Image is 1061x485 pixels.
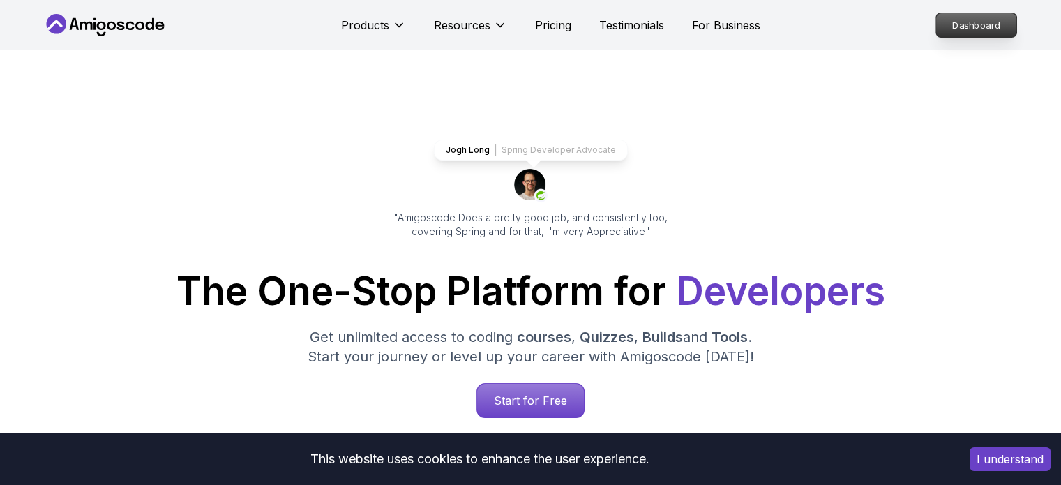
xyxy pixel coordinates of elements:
p: Start for Free [477,384,584,417]
p: Jogh Long [446,144,490,156]
button: Products [341,17,406,45]
a: Dashboard [935,13,1017,38]
a: Start for Free [476,383,585,418]
span: Developers [676,268,885,314]
p: Get unlimited access to coding , , and . Start your journey or level up your career with Amigosco... [296,327,765,366]
span: Tools [712,329,748,345]
span: Builds [642,329,683,345]
p: Resources [434,17,490,33]
button: Resources [434,17,507,45]
button: Accept cookies [970,447,1051,471]
img: josh long [514,169,548,202]
span: courses [517,329,571,345]
span: Quizzes [580,329,634,345]
p: Products [341,17,389,33]
h1: The One-Stop Platform for [54,272,1008,311]
div: This website uses cookies to enhance the user experience. [10,444,949,475]
a: For Business [692,17,760,33]
a: Pricing [535,17,571,33]
a: Testimonials [599,17,664,33]
p: Spring Developer Advocate [502,144,616,156]
p: Dashboard [936,13,1016,37]
p: "Amigoscode Does a pretty good job, and consistently too, covering Spring and for that, I'm very ... [375,211,687,239]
